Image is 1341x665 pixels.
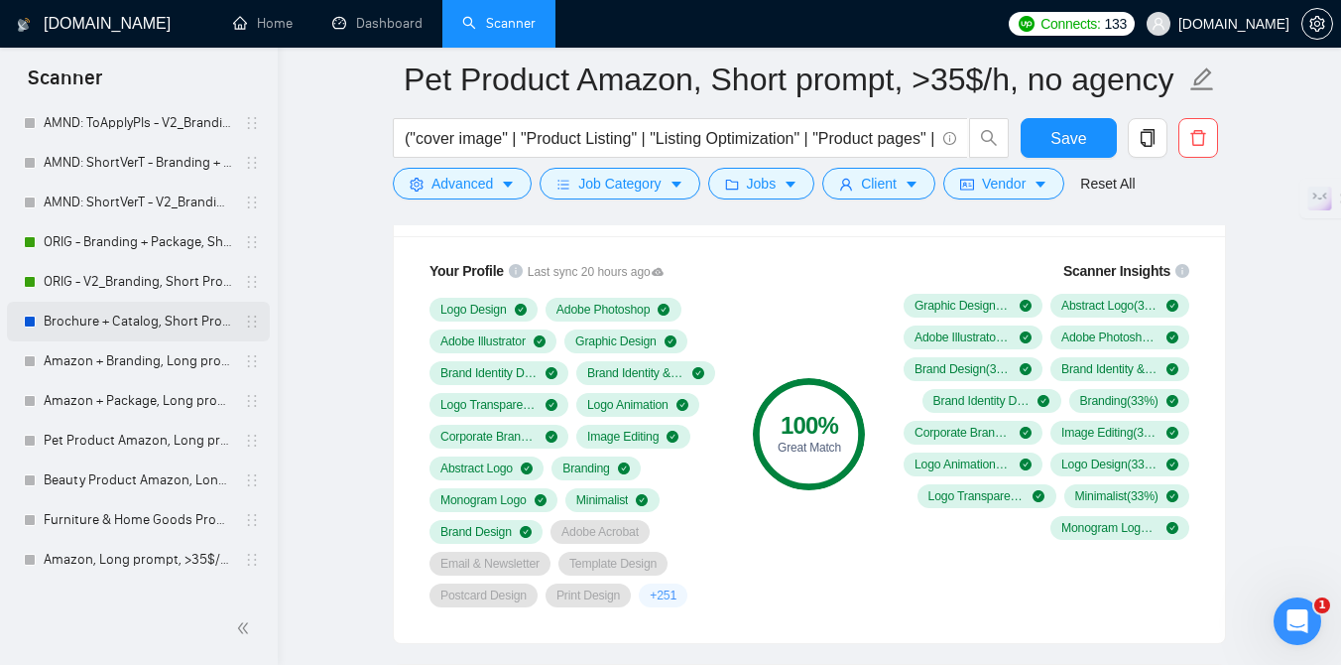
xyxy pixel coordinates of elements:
span: check-circle [515,304,527,316]
span: check-circle [618,463,630,474]
span: Brand Design ( 33 %) [914,361,1012,377]
span: Last sync 20 hours ago [528,263,665,282]
span: check-circle [1037,395,1049,407]
span: holder [244,393,260,409]
span: Postcard Design [440,588,527,603]
a: setting [1301,16,1333,32]
span: Save [1050,126,1086,151]
span: Minimalist ( 33 %) [1075,488,1158,504]
span: Logo Animation ( 33 %) [914,457,1012,472]
a: AMND: ShortVerT - Branding + Package, Short Prompt, >36$/h, no agency [44,143,232,183]
span: holder [244,512,260,528]
span: check-circle [1166,427,1178,439]
button: userClientcaret-down [822,168,935,199]
span: check-circle [1020,459,1032,470]
span: caret-down [1034,177,1047,192]
span: + 251 [650,588,676,603]
span: check-circle [535,494,547,506]
span: setting [1302,16,1332,32]
button: idcardVendorcaret-down [943,168,1064,199]
span: Adobe Photoshop [556,302,650,318]
span: check-circle [1020,300,1032,312]
span: bars [556,177,570,192]
span: Monogram Logo [440,492,527,508]
button: copy [1128,118,1167,158]
a: searchScanner [462,15,536,32]
span: check-circle [1020,332,1032,343]
span: delete [1179,129,1217,147]
span: check-circle [521,463,533,474]
button: search [969,118,1009,158]
span: info-circle [1175,264,1189,278]
input: Scanner name... [404,55,1185,104]
span: check-circle [1166,490,1178,502]
span: Monogram Logo ( 33 %) [1061,520,1158,536]
span: Jobs [747,173,777,195]
span: user [1152,17,1165,31]
span: holder [244,155,260,171]
div: 100 % [753,414,865,438]
span: 133 [1105,13,1127,35]
span: check-circle [667,431,678,443]
a: Amazon, Long prompt, >35$/h, no agency [44,540,232,580]
span: Logo Animation [587,397,669,413]
span: idcard [960,177,974,192]
a: ORIG - Branding + Package, Short Prompt, >36$/h, no agency [44,222,232,262]
span: caret-down [670,177,683,192]
span: caret-down [784,177,797,192]
span: check-circle [546,399,557,411]
span: Adobe Illustrator ( 33 %) [914,330,1012,345]
span: Client [861,173,897,195]
button: folderJobscaret-down [708,168,815,199]
span: setting [410,177,424,192]
span: Logo Transparency ( 33 %) [928,488,1026,504]
span: Corporate Brand Identity [440,429,538,445]
span: check-circle [1166,522,1178,534]
span: holder [244,472,260,488]
span: Graphic Design ( 67 %) [914,298,1012,314]
span: copy [1129,129,1166,147]
span: check-circle [546,431,557,443]
span: Corporate Brand Identity ( 33 %) [914,425,1012,441]
span: Logo Design ( 33 %) [1061,457,1158,472]
a: Beauty Product Amazon, Long prompt, >35$/h, no agency [44,461,232,500]
span: holder [244,552,260,568]
span: Branding [562,461,609,476]
span: Abstract Logo ( 33 %) [1061,298,1158,314]
span: double-left [236,618,256,638]
button: settingAdvancedcaret-down [393,168,532,199]
span: check-circle [546,367,557,379]
input: Search Freelance Jobs... [405,126,934,151]
span: check-circle [1166,459,1178,470]
span: holder [244,115,260,131]
span: user [839,177,853,192]
span: check-circle [636,494,648,506]
span: check-circle [1166,300,1178,312]
span: info-circle [509,264,523,278]
span: edit [1189,66,1215,92]
span: Logo Transparency [440,397,538,413]
a: Reset All [1080,173,1135,195]
a: Brochure + Catalog, Short Prompt, >36$/h, no agency [44,302,232,341]
div: Great Match [753,442,865,454]
a: homeHome [233,15,293,32]
span: Image Editing ( 33 %) [1061,425,1158,441]
span: Adobe Photoshop ( 33 %) [1061,330,1158,345]
span: check-circle [520,526,532,538]
span: check-circle [658,304,670,316]
span: caret-down [905,177,918,192]
iframe: Intercom live chat [1274,598,1321,645]
span: Adobe Illustrator [440,333,526,349]
span: Abstract Logo [440,461,513,476]
span: Brand Identity & Guidelines [587,365,684,381]
span: Brand Design [440,524,512,540]
span: check-circle [692,367,704,379]
a: Furniture & Home Goods Product Amazon, Long prompt, >35$/h, no agency [44,500,232,540]
span: check-circle [1166,395,1178,407]
span: Minimalist [576,492,628,508]
span: holder [244,314,260,330]
span: Print Design [556,588,620,603]
button: barsJob Categorycaret-down [540,168,699,199]
span: Logo Design [440,302,507,318]
img: logo [17,9,31,41]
